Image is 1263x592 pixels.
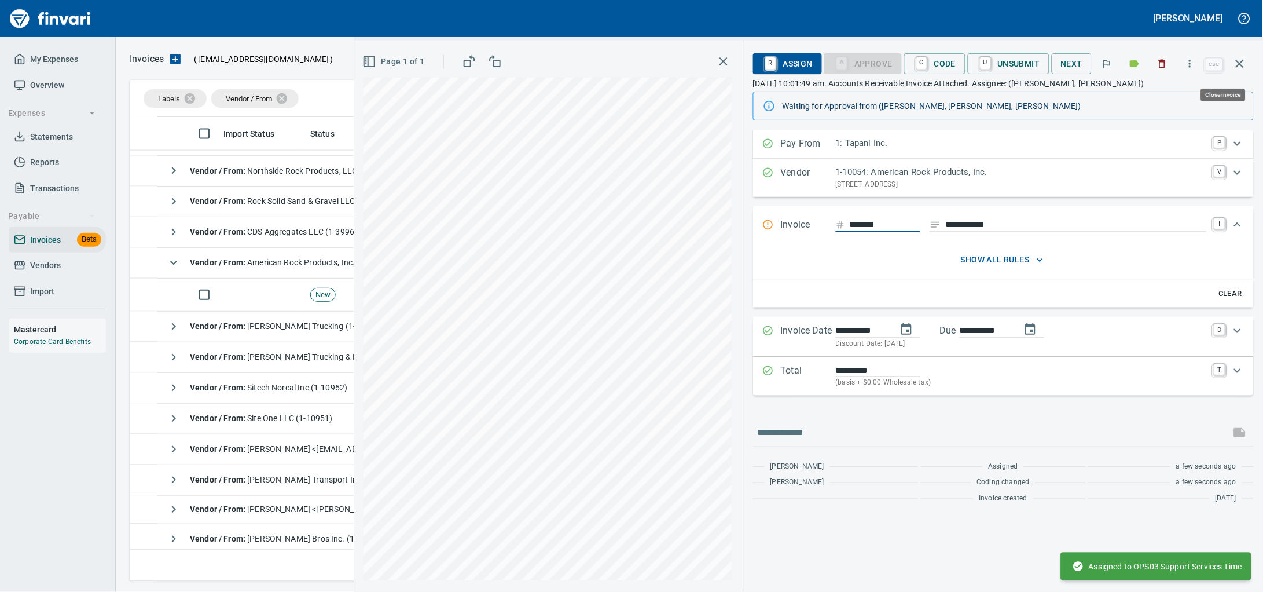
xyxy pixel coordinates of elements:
[365,54,424,69] span: Page 1 of 1
[1154,12,1223,24] h5: [PERSON_NAME]
[190,197,247,206] strong: Vendor / From :
[190,353,247,362] strong: Vendor / From :
[190,166,396,176] span: Northside Rock Products, LLC (1-24472)
[30,233,61,247] span: Invoices
[836,179,1207,191] p: [STREET_ADDRESS]
[770,477,824,488] span: [PERSON_NAME]
[1052,53,1092,75] button: Next
[190,322,382,331] span: [PERSON_NAME] Trucking (1-39039)
[836,218,845,232] svg: Invoice number
[1151,9,1226,27] button: [PERSON_NAME]
[223,127,289,141] span: Import Status
[753,159,1254,197] div: Expand
[190,353,432,362] span: [PERSON_NAME] Trucking & Excavation (1-39527)
[977,477,1030,488] span: Coding changed
[1226,419,1254,447] span: This records your message into the invoice and notifies anyone mentioned
[144,89,207,108] div: Labels
[310,127,335,141] span: Status
[9,124,106,150] a: Statements
[158,94,180,103] span: Labels
[190,258,247,268] strong: Vendor / From :
[30,52,78,67] span: My Expenses
[1016,316,1044,343] button: change due date
[1214,364,1225,375] a: T
[1177,51,1203,76] button: More
[940,324,995,338] p: Due
[781,324,836,350] p: Invoice Date
[1176,477,1236,488] span: a few seconds ago
[9,279,106,305] a: Import
[753,53,822,74] button: RAssign
[753,78,1254,89] p: [DATE] 10:01:49 am. Accounts Receivable Invoice Attached. Assignee: ([PERSON_NAME], [PERSON_NAME])
[1073,561,1242,572] span: Assigned to OPS03 Support Services Time
[1206,58,1223,71] a: esc
[1094,51,1119,76] button: Flag
[190,535,247,544] strong: Vendor / From :
[14,323,106,336] h6: Mastercard
[989,461,1018,473] span: Assigned
[968,53,1049,74] button: UUnsubmit
[190,383,347,393] span: Sitech Norcal Inc (1-10952)
[190,383,247,393] strong: Vendor / From :
[836,338,1207,350] p: Discount Date: [DATE]
[977,54,1040,74] span: Unsubmit
[836,137,1207,150] p: 1: Tapani Inc.
[753,357,1254,396] div: Expand
[197,53,330,65] span: [EMAIL_ADDRESS][DOMAIN_NAME]
[753,244,1254,307] div: Expand
[9,72,106,98] a: Overview
[310,127,350,141] span: Status
[753,317,1254,357] div: Expand
[14,338,91,346] a: Corporate Card Benefits
[781,137,836,152] p: Pay From
[1214,166,1225,177] a: V
[836,166,1207,179] p: 1-10054: American Rock Products, Inc.
[190,414,333,423] span: Site One LLC (1-10951)
[311,290,335,301] span: New
[30,155,59,170] span: Reports
[783,96,1244,116] div: Waiting for Approval from ([PERSON_NAME], [PERSON_NAME], [PERSON_NAME])
[190,476,400,485] span: [PERSON_NAME] Transport Inc (1-11004)
[30,181,79,196] span: Transactions
[3,206,100,227] button: Payable
[893,316,920,343] button: change date
[223,127,274,141] span: Import Status
[190,414,247,423] strong: Vendor / From :
[190,505,515,514] span: [PERSON_NAME] <[PERSON_NAME][EMAIL_ADDRESS][DOMAIN_NAME]>
[7,5,94,32] a: Finvari
[916,57,927,70] a: C
[190,445,451,454] span: [PERSON_NAME] <[EMAIL_ADDRESS][DOMAIN_NAME]>
[1214,218,1225,229] a: I
[190,322,247,331] strong: Vendor / From :
[1061,57,1083,71] span: Next
[1214,324,1225,335] a: D
[1176,461,1236,473] span: a few seconds ago
[1215,287,1246,301] span: Clear
[30,258,61,273] span: Vendors
[190,166,247,176] strong: Vendor / From :
[1214,137,1225,148] a: P
[781,249,1224,271] button: show all rules
[1122,51,1147,76] button: Labels
[8,106,96,120] span: Expenses
[1216,493,1236,505] span: [DATE]
[30,78,64,93] span: Overview
[781,218,836,233] p: Invoice
[190,228,247,237] strong: Vendor / From :
[9,176,106,202] a: Transactions
[785,253,1219,267] span: show all rules
[762,54,813,74] span: Assign
[130,52,164,66] p: Invoices
[781,166,836,190] p: Vendor
[836,377,1207,389] p: (basis + $0.00 Wholesale tax)
[9,149,106,176] a: Reports
[30,284,54,299] span: Import
[753,206,1254,244] div: Expand
[190,505,247,514] strong: Vendor / From :
[187,53,333,65] p: ( )
[9,253,106,279] a: Vendors
[1212,285,1249,303] button: Clear
[190,445,247,454] strong: Vendor / From :
[930,219,941,231] svg: Invoice description
[164,52,187,66] button: Upload an Invoice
